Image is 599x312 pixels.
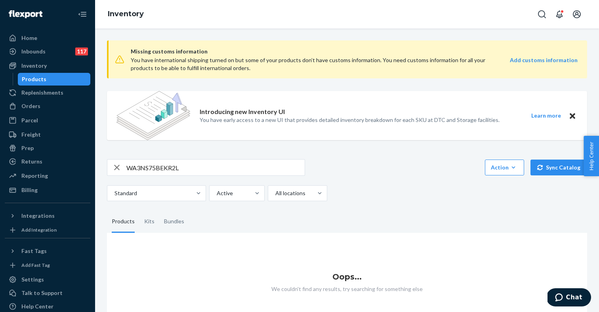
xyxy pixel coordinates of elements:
div: You have international shipping turned on but some of your products don’t have customs informatio... [131,56,488,72]
h1: Oops... [107,272,587,281]
ol: breadcrumbs [101,3,150,26]
button: Close Navigation [74,6,90,22]
div: Products [112,211,135,233]
a: Add Integration [5,225,90,235]
a: Replenishments [5,86,90,99]
a: Returns [5,155,90,168]
div: Returns [21,158,42,166]
div: Orders [21,102,40,110]
div: Integrations [21,212,55,220]
button: Close [567,111,578,121]
div: Kits [144,211,155,233]
a: Home [5,32,90,44]
a: Inventory [5,59,90,72]
img: new-reports-banner-icon.82668bd98b6a51aee86340f2a7b77ae3.png [116,91,190,140]
button: Talk to Support [5,287,90,299]
a: Inbounds117 [5,45,90,58]
div: Reporting [21,172,48,180]
button: Help Center [584,136,599,176]
div: Billing [21,186,38,194]
button: Open Search Box [534,6,550,22]
p: We couldn't find any results, try searching for something else [107,285,587,293]
button: Open account menu [569,6,585,22]
a: Add customs information [510,56,578,72]
strong: Add customs information [510,57,578,63]
img: Flexport logo [9,10,42,18]
div: Bundles [164,211,184,233]
div: Action [491,164,518,171]
a: Settings [5,273,90,286]
p: Introducing new Inventory UI [200,107,285,116]
div: Home [21,34,37,42]
div: Fast Tags [21,247,47,255]
div: Help Center [21,302,53,310]
div: Parcel [21,116,38,124]
div: Products [22,75,46,83]
input: Standard [114,189,114,197]
button: Learn more [526,111,566,121]
div: Replenishments [21,89,63,97]
div: Freight [21,131,41,139]
div: Add Integration [21,226,57,233]
button: Open notifications [551,6,567,22]
a: Billing [5,184,90,196]
div: Inbounds [21,48,46,55]
input: Active [216,189,217,197]
input: Search inventory by name or sku [126,160,305,175]
div: Talk to Support [21,289,63,297]
a: Inventory [108,10,144,18]
a: Reporting [5,169,90,182]
a: Orders [5,100,90,112]
button: Action [485,160,524,175]
button: Sync Catalog [530,160,587,175]
a: Products [18,73,91,86]
button: Fast Tags [5,245,90,257]
div: Add Fast Tag [21,262,50,268]
div: Prep [21,144,34,152]
p: You have early access to a new UI that provides detailed inventory breakdown for each SKU at DTC ... [200,116,500,124]
span: Missing customs information [131,47,578,56]
div: Settings [21,276,44,283]
a: Freight [5,128,90,141]
button: Integrations [5,209,90,222]
div: Inventory [21,62,47,70]
a: Prep [5,142,90,154]
a: Add Fast Tag [5,261,90,270]
div: 117 [75,48,88,55]
iframe: Opens a widget where you can chat to one of our agents [547,288,591,308]
a: Parcel [5,114,90,127]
